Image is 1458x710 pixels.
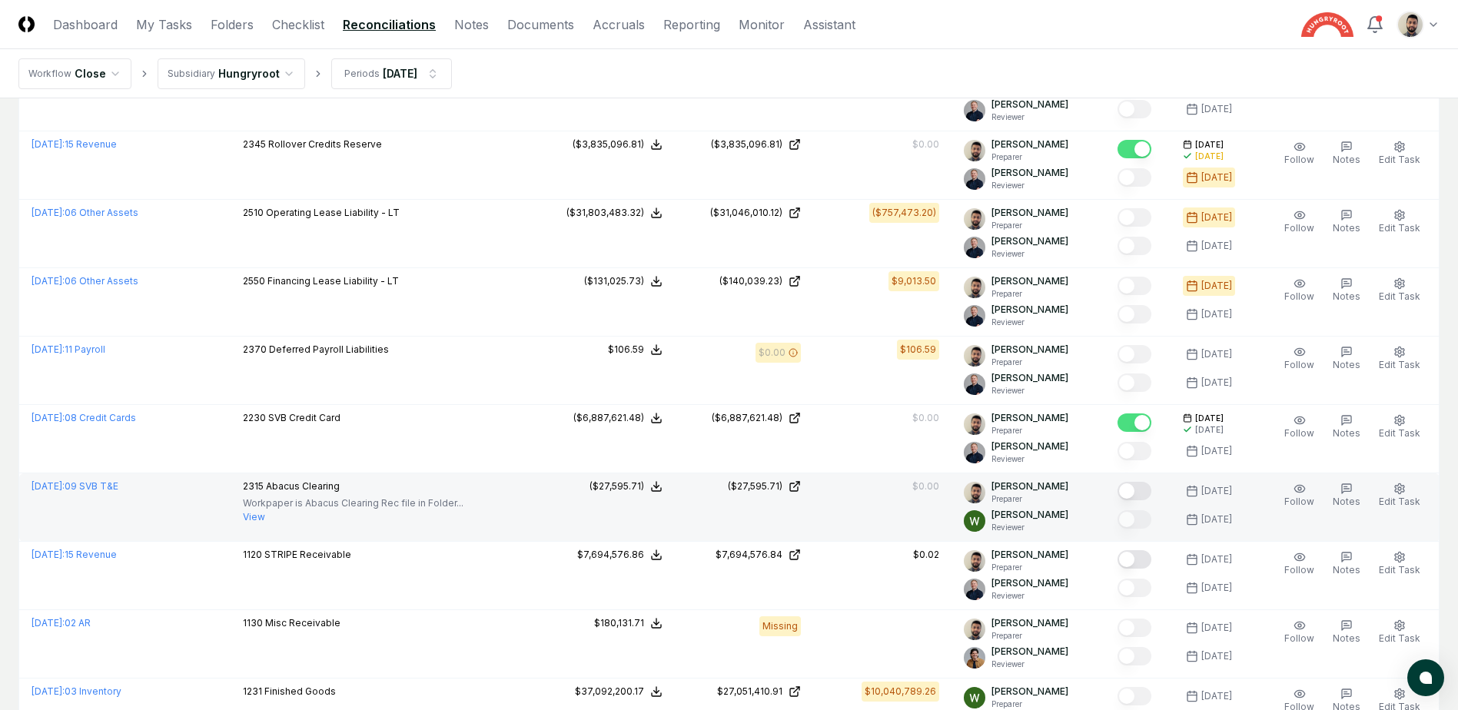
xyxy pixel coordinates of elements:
img: d09822cc-9b6d-4858-8d66-9570c114c672_214030b4-299a-48fd-ad93-fc7c7aef54c6.png [1398,12,1423,37]
p: Reviewer [991,180,1068,191]
button: Periods[DATE] [331,58,452,89]
a: Documents [507,15,574,34]
button: Follow [1281,206,1317,238]
div: ($6,887,621.48) [573,411,644,425]
div: [DATE] [1201,239,1232,253]
button: Follow [1281,411,1317,443]
span: Operating Lease Liability - LT [266,207,400,218]
button: Edit Task [1376,548,1423,580]
div: $106.59 [900,343,936,357]
p: Preparer [991,220,1068,231]
div: ($31,046,010.12) [710,206,782,220]
img: ACg8ocLvq7MjQV6RZF1_Z8o96cGG_vCwfvrLdMx8PuJaibycWA8ZaAE=s96-c [964,305,985,327]
a: [DATE]:03 Inventory [32,685,121,697]
img: d09822cc-9b6d-4858-8d66-9570c114c672_214030b4-299a-48fd-ad93-fc7c7aef54c6.png [964,619,985,640]
span: Rollover Credits Reserve [268,138,382,150]
a: Notes [454,15,489,34]
p: [PERSON_NAME] [991,166,1068,180]
button: Notes [1330,274,1363,307]
p: [PERSON_NAME] [991,234,1068,248]
img: d09822cc-9b6d-4858-8d66-9570c114c672_214030b4-299a-48fd-ad93-fc7c7aef54c6.png [964,208,985,230]
p: [PERSON_NAME] [991,303,1068,317]
button: Mark complete [1118,237,1151,255]
div: [DATE] [1201,211,1232,224]
div: $9,013.50 [892,274,936,288]
a: Monitor [739,15,785,34]
button: Mark complete [1118,619,1151,637]
button: Mark complete [1118,373,1151,392]
span: STRIPE Receivable [264,549,351,560]
button: Follow [1281,616,1317,649]
div: [DATE] [1201,347,1232,361]
span: Edit Task [1379,359,1420,370]
button: Edit Task [1376,479,1423,512]
p: [PERSON_NAME] [991,440,1068,453]
button: Mark complete [1118,510,1151,529]
span: 2345 [243,138,266,150]
a: $7,694,576.84 [687,548,801,562]
p: [PERSON_NAME] [991,548,1068,562]
a: [DATE]:11 Payroll [32,343,105,355]
p: [PERSON_NAME] [991,274,1068,288]
span: [DATE] : [32,617,65,629]
div: $7,694,576.86 [577,548,644,562]
img: ACg8ocLvq7MjQV6RZF1_Z8o96cGG_vCwfvrLdMx8PuJaibycWA8ZaAE=s96-c [964,579,985,600]
div: [DATE] [1201,171,1232,184]
span: [DATE] : [32,275,65,287]
p: [PERSON_NAME] [991,411,1068,425]
div: $0.00 [912,479,939,493]
p: [PERSON_NAME] [991,138,1068,151]
span: 1130 [243,617,263,629]
span: Notes [1333,632,1360,644]
img: d09822cc-9b6d-4858-8d66-9570c114c672_214030b4-299a-48fd-ad93-fc7c7aef54c6.png [964,550,985,572]
img: Logo [18,16,35,32]
button: ($3,835,096.81) [573,138,663,151]
span: Follow [1284,564,1314,576]
div: Missing [759,616,801,636]
span: 2550 [243,275,265,287]
div: $7,694,576.84 [716,548,782,562]
span: Notes [1333,222,1360,234]
p: Preparer [991,562,1068,573]
button: Mark complete [1118,140,1151,158]
span: [DATE] [1195,413,1224,424]
p: [PERSON_NAME] [991,206,1068,220]
span: Edit Task [1379,290,1420,302]
button: Follow [1281,548,1317,580]
button: Mark complete [1118,100,1151,118]
div: $180,131.71 [594,616,644,630]
a: Accruals [593,15,645,34]
p: Reviewer [991,659,1068,670]
button: Follow [1281,274,1317,307]
span: 2370 [243,343,267,355]
span: Follow [1284,222,1314,234]
img: ACg8ocLvq7MjQV6RZF1_Z8o96cGG_vCwfvrLdMx8PuJaibycWA8ZaAE=s96-c [964,168,985,190]
span: Edit Task [1379,496,1420,507]
p: Preparer [991,425,1068,436]
img: d09822cc-9b6d-4858-8d66-9570c114c672_214030b4-299a-48fd-ad93-fc7c7aef54c6.png [964,140,985,161]
p: [PERSON_NAME] [991,479,1068,493]
p: [PERSON_NAME] [991,576,1068,590]
a: $27,051,410.91 [687,685,801,698]
img: d09822cc-9b6d-4858-8d66-9570c114c672_214030b4-299a-48fd-ad93-fc7c7aef54c6.png [964,482,985,503]
div: Periods [344,67,380,81]
button: Edit Task [1376,616,1423,649]
button: Mark complete [1118,305,1151,323]
button: View [243,510,265,524]
div: [DATE] [1201,689,1232,703]
div: [DATE] [1201,102,1232,116]
button: Notes [1330,138,1363,170]
p: [PERSON_NAME] [991,98,1068,111]
a: ($6,887,621.48) [687,411,801,425]
span: [DATE] [1195,139,1224,151]
a: My Tasks [136,15,192,34]
a: [DATE]:06 Other Assets [32,275,138,287]
span: Follow [1284,496,1314,507]
span: Notes [1333,427,1360,439]
a: [DATE]:15 Revenue [32,549,117,560]
img: ACg8ocLvq7MjQV6RZF1_Z8o96cGG_vCwfvrLdMx8PuJaibycWA8ZaAE=s96-c [964,373,985,395]
button: Mark complete [1118,277,1151,295]
span: SVB Credit Card [268,412,340,423]
img: d09822cc-9b6d-4858-8d66-9570c114c672_214030b4-299a-48fd-ad93-fc7c7aef54c6.png [964,277,985,298]
div: ($757,473.20) [872,206,936,220]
